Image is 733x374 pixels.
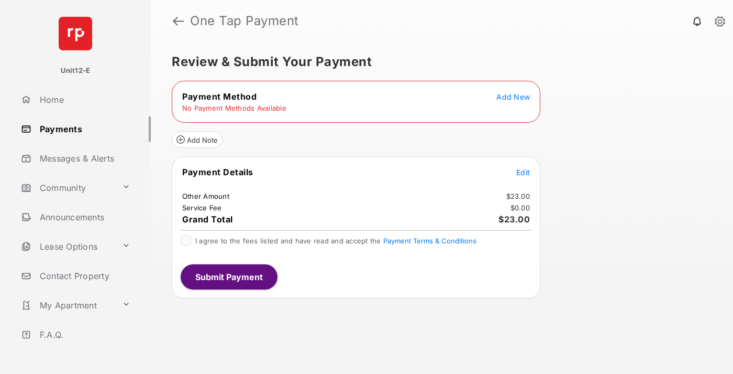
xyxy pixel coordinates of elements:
[17,116,151,142] a: Payments
[17,205,151,230] a: Announcements
[516,168,530,177] span: Edit
[182,214,233,225] span: Grand Total
[17,87,151,112] a: Home
[516,167,530,177] button: Edit
[195,237,476,245] span: I agree to the fees listed and have read and accept the
[172,56,704,68] h5: Review & Submit Your Payment
[17,234,118,259] a: Lease Options
[61,66,91,76] p: Unit12-E
[506,191,531,201] td: $23.00
[190,15,299,27] strong: One Tap Payment
[182,191,230,201] td: Other Amount
[172,131,223,148] button: Add Note
[182,103,287,113] td: No Payment Methods Available
[17,263,151,288] a: Contact Property
[17,322,151,347] a: F.A.Q.
[17,175,118,200] a: Community
[182,91,257,102] span: Payment Method
[17,293,118,318] a: My Apartment
[182,167,253,177] span: Payment Details
[181,264,277,290] button: Submit Payment
[59,17,92,50] img: svg+xml;base64,PHN2ZyB4bWxucz0iaHR0cDovL3d3dy53My5vcmcvMjAwMC9zdmciIHdpZHRoPSI2NCIgaGVpZ2h0PSI2NC...
[383,237,476,245] button: I agree to the fees listed and have read and accept the
[496,91,530,102] button: Add New
[182,203,223,212] td: Service Fee
[510,203,530,212] td: $0.00
[498,214,530,225] span: $23.00
[496,92,530,101] span: Add New
[17,146,151,171] a: Messages & Alerts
